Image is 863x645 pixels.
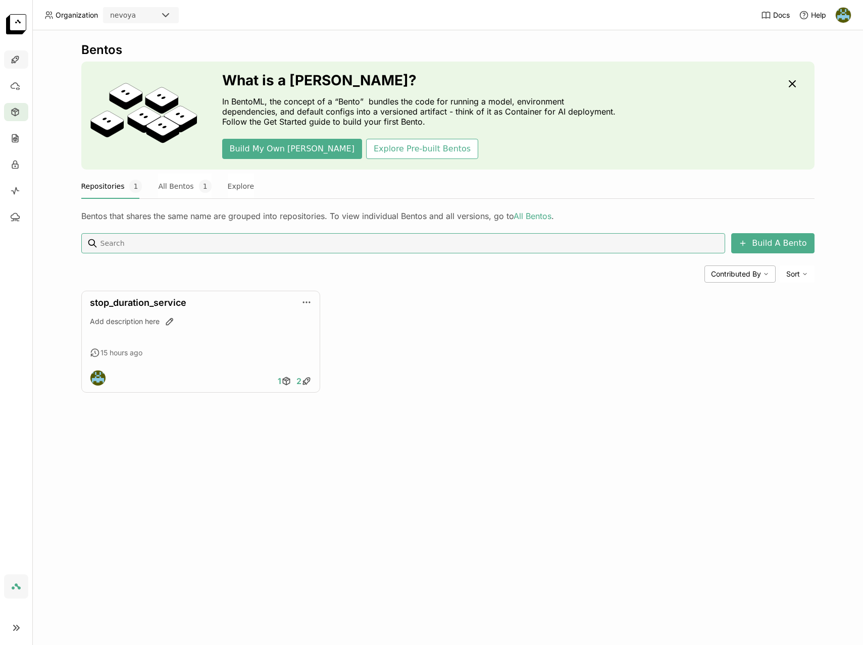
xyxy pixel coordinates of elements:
a: 2 [294,371,314,391]
button: Build A Bento [731,233,814,253]
div: Sort [780,265,815,283]
span: 2 [296,376,301,386]
div: Help [799,10,826,20]
a: stop_duration_service [90,297,186,308]
h3: What is a [PERSON_NAME]? [222,72,621,88]
span: Docs [773,11,790,20]
a: Docs [761,10,790,20]
div: Bentos that shares the same name are grouped into repositories. To view individual Bentos and all... [81,211,815,221]
button: Build My Own [PERSON_NAME] [222,139,362,159]
img: Thomas Atwood [90,370,106,386]
button: Repositories [81,174,142,199]
img: Thomas Atwood [836,8,851,23]
span: 1 [129,180,142,193]
span: Contributed By [711,270,761,279]
a: 1 [275,371,294,391]
span: Organization [56,11,98,20]
a: All Bentos [514,211,551,221]
img: cover onboarding [89,82,198,149]
div: Add description here [90,316,312,327]
span: 15 hours ago [100,348,142,357]
span: 1 [199,180,212,193]
div: Bentos [81,42,815,58]
div: nevoya [110,10,136,20]
button: Explore Pre-built Bentos [366,139,478,159]
button: Explore [228,174,255,199]
span: Sort [786,270,800,279]
span: Help [811,11,826,20]
img: logo [6,14,26,34]
p: In BentoML, the concept of a “Bento” bundles the code for running a model, environment dependenci... [222,96,621,127]
span: 1 [278,376,281,386]
button: All Bentos [158,174,211,199]
input: Selected nevoya. [137,11,138,21]
input: Search [99,235,722,251]
div: Contributed By [704,265,776,283]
